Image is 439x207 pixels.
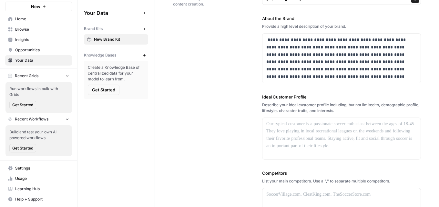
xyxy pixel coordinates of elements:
label: Competitors [262,170,421,176]
span: Your Data [84,9,140,17]
span: Recent Grids [15,73,38,79]
a: Your Data [5,55,72,66]
a: Opportunities [5,45,72,55]
a: Insights [5,35,72,45]
span: Browse [15,26,69,32]
button: New [5,2,72,11]
button: Help + Support [5,194,72,204]
span: New Brand Kit [94,36,145,42]
span: Run workflows in bulk with Grids [9,86,68,98]
span: Help + Support [15,196,69,202]
span: New [31,3,40,10]
div: Provide a high level description of your brand. [262,24,421,29]
span: Get Started [12,145,33,151]
a: Browse [5,24,72,35]
button: Get Started [88,85,119,95]
button: Get Started [9,101,36,109]
span: Brand Kits [84,26,103,32]
a: Usage [5,173,72,184]
span: Usage [15,176,69,181]
button: Recent Workflows [5,114,72,124]
div: List your main competitors. Use a "," to separate multiple competitors. [262,178,421,184]
button: Recent Grids [5,71,72,81]
span: Get Started [92,87,115,93]
a: New Brand Kit [84,34,148,45]
span: Home [15,16,69,22]
label: Ideal Customer Profile [262,94,421,100]
span: Create a Knowledge Base of centralized data for your model to learn from. [88,65,144,82]
span: Insights [15,37,69,43]
a: Settings [5,163,72,173]
span: Settings [15,165,69,171]
div: Describe your ideal customer profile including, but not limited to, demographic profile, lifestyl... [262,102,421,114]
span: Opportunities [15,47,69,53]
span: Build and test your own AI powered workflows [9,129,68,141]
span: Knowledge Bases [84,52,116,58]
button: Get Started [9,144,36,152]
a: Home [5,14,72,24]
span: Recent Workflows [15,116,48,122]
label: About the Brand [262,15,421,22]
span: Learning Hub [15,186,69,192]
a: Learning Hub [5,184,72,194]
span: Get Started [12,102,33,108]
span: Your Data [15,57,69,63]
